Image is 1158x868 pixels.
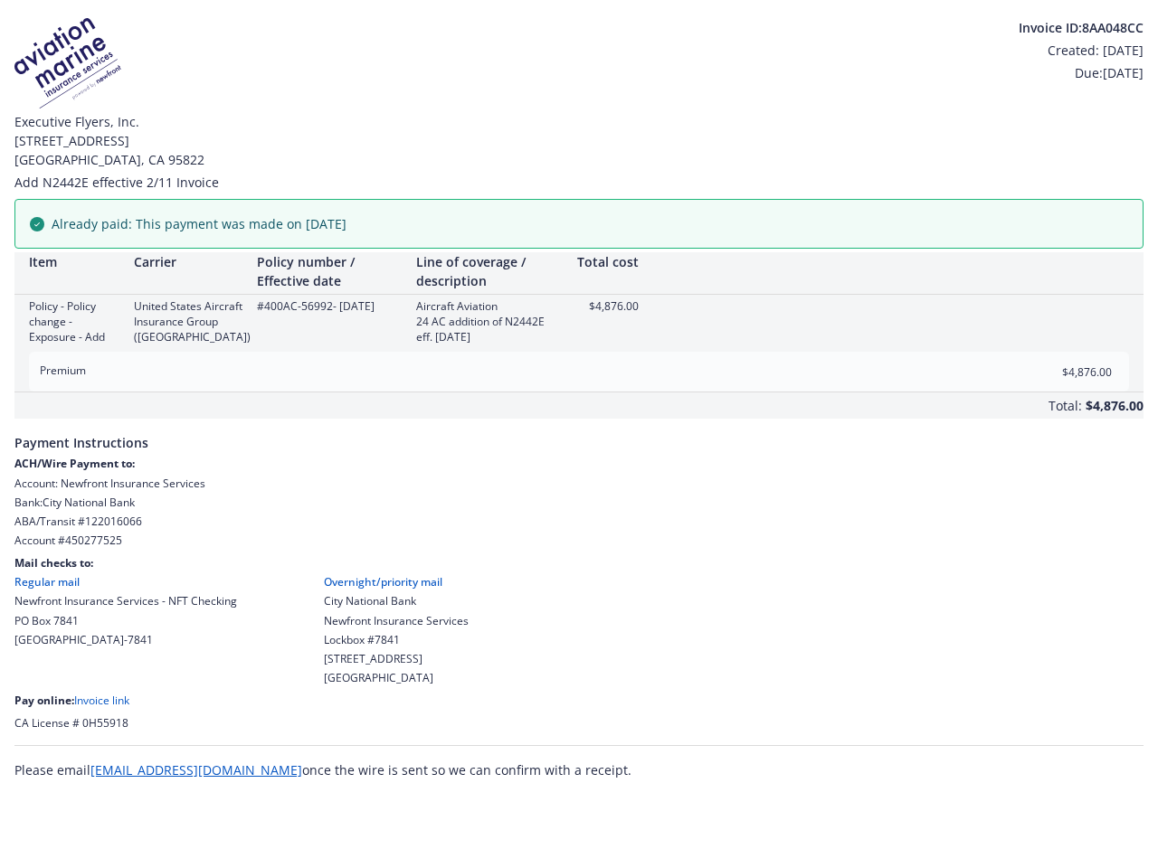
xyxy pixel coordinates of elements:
div: Bank: City National Bank [14,495,1144,510]
div: ACH/Wire Payment to: [14,456,1144,471]
div: Policy number / Effective date [257,252,402,290]
span: Pay online: [14,693,74,708]
div: $4,876.00 [575,298,639,314]
div: Account: Newfront Insurance Services [14,476,1144,491]
div: Account # 450277525 [14,533,1144,548]
div: Regular mail [14,574,237,590]
div: Due: [DATE] [1019,63,1144,82]
div: [STREET_ADDRESS] [324,651,469,666]
a: [EMAIL_ADDRESS][DOMAIN_NAME] [90,761,302,778]
div: Mail checks to: [14,555,1144,571]
div: PO Box 7841 [14,613,237,628]
div: Newfront Insurance Services [324,613,469,628]
div: Please email once the wire is sent so we can confirm with a receipt. [14,760,1144,779]
div: Newfront Insurance Services - NFT Checking [14,593,237,609]
div: Total: [1049,396,1082,419]
div: Total cost [575,252,639,271]
span: Payment Instructions [14,419,1144,456]
div: Overnight/priority mail [324,574,469,590]
div: Invoice ID: 8AA048CC [1019,18,1144,37]
div: $4,876.00 [1086,392,1144,419]
div: Created: [DATE] [1019,41,1144,60]
div: Line of coverage / description [416,252,561,290]
div: Add N2442E effective 2/11 Invoice [14,173,1144,192]
span: Executive Flyers, Inc. [STREET_ADDRESS] [GEOGRAPHIC_DATA] , CA 95822 [14,112,1144,169]
div: ABA/Transit # 122016066 [14,514,1144,529]
div: Aircraft Aviation [416,298,561,314]
span: Already paid: This payment was made on [DATE] [52,214,346,233]
div: Policy - Policy change - Exposure - Add [29,298,119,344]
div: City National Bank [324,593,469,609]
div: [GEOGRAPHIC_DATA]-7841 [14,632,237,647]
input: 0.00 [1005,358,1123,385]
div: Carrier [134,252,242,271]
div: 24 AC addition of N2442E eff. [DATE] [416,314,561,344]
div: United States Aircraft Insurance Group ([GEOGRAPHIC_DATA]) [134,298,242,344]
div: [GEOGRAPHIC_DATA] [324,670,469,685]
a: Invoice link [74,693,129,708]
div: Item [29,252,119,271]
span: Premium [40,363,86,378]
div: CA License # 0H55918 [14,715,1144,731]
div: #400AC-56992 - [DATE] [257,298,402,314]
div: Lockbox #7841 [324,632,469,647]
